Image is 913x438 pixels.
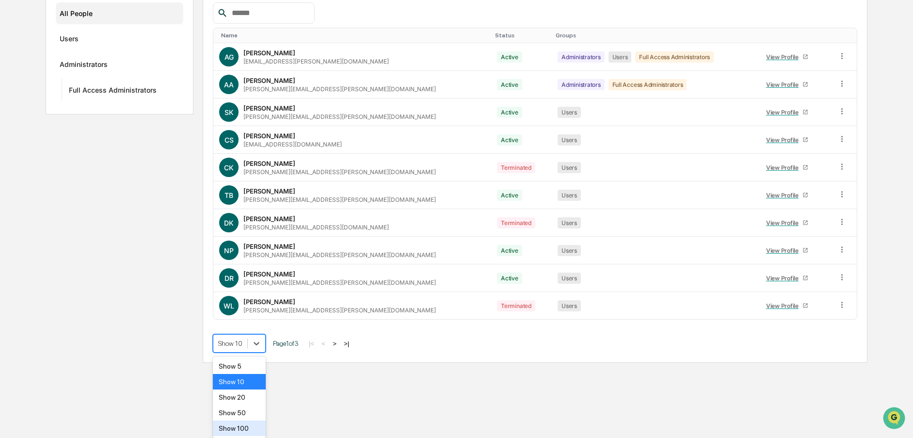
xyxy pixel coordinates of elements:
[10,20,176,36] p: How can we help?
[497,134,522,146] div: Active
[762,49,812,65] a: View Profile
[558,190,581,201] div: Users
[762,243,812,258] a: View Profile
[558,162,581,173] div: Users
[224,191,233,199] span: TB
[33,74,159,84] div: Start new chat
[558,273,581,284] div: Users
[762,160,812,175] a: View Profile
[243,168,436,176] div: [PERSON_NAME][EMAIL_ADDRESS][PERSON_NAME][DOMAIN_NAME]
[224,108,234,116] span: SK
[243,104,295,112] div: [PERSON_NAME]
[19,122,63,132] span: Preclearance
[66,118,124,136] a: 🗄️Attestations
[497,300,535,311] div: Terminated
[224,53,234,61] span: AG
[558,51,605,63] div: Administrators
[243,196,436,203] div: [PERSON_NAME][EMAIL_ADDRESS][PERSON_NAME][DOMAIN_NAME]
[558,245,581,256] div: Users
[762,132,812,147] a: View Profile
[609,51,632,63] div: Users
[19,141,61,150] span: Data Lookup
[558,79,605,90] div: Administrators
[69,86,157,97] div: Full Access Administrators
[330,340,339,348] button: >
[497,107,522,118] div: Active
[766,302,802,309] div: View Profile
[762,271,812,286] a: View Profile
[341,340,352,348] button: >|
[766,247,802,254] div: View Profile
[766,164,802,171] div: View Profile
[882,406,908,432] iframe: Open customer support
[497,190,522,201] div: Active
[497,162,535,173] div: Terminated
[243,113,436,120] div: [PERSON_NAME][EMAIL_ADDRESS][PERSON_NAME][DOMAIN_NAME]
[213,421,266,436] div: Show 100
[762,105,812,120] a: View Profile
[224,219,234,227] span: DK
[766,81,802,88] div: View Profile
[243,160,295,167] div: [PERSON_NAME]
[213,358,266,374] div: Show 5
[762,215,812,230] a: View Profile
[766,275,802,282] div: View Profile
[762,188,812,203] a: View Profile
[497,217,535,228] div: Terminated
[243,49,295,57] div: [PERSON_NAME]
[762,298,812,313] a: View Profile
[10,142,17,149] div: 🔎
[10,123,17,131] div: 🖐️
[497,79,522,90] div: Active
[213,389,266,405] div: Show 20
[319,340,328,348] button: <
[70,123,78,131] div: 🗄️
[243,224,389,231] div: [PERSON_NAME][EMAIL_ADDRESS][DOMAIN_NAME]
[243,279,436,286] div: [PERSON_NAME][EMAIL_ADDRESS][PERSON_NAME][DOMAIN_NAME]
[243,85,436,93] div: [PERSON_NAME][EMAIL_ADDRESS][PERSON_NAME][DOMAIN_NAME]
[68,164,117,172] a: Powered byPylon
[766,219,802,227] div: View Profile
[213,374,266,389] div: Show 10
[635,51,714,63] div: Full Access Administrators
[839,32,853,39] div: Toggle SortBy
[243,307,436,314] div: [PERSON_NAME][EMAIL_ADDRESS][PERSON_NAME][DOMAIN_NAME]
[224,246,234,255] span: NP
[96,164,117,172] span: Pylon
[766,136,802,144] div: View Profile
[243,251,436,259] div: [PERSON_NAME][EMAIL_ADDRESS][PERSON_NAME][DOMAIN_NAME]
[558,134,581,146] div: Users
[495,32,548,39] div: Toggle SortBy
[243,77,295,84] div: [PERSON_NAME]
[273,340,299,347] span: Page 1 of 3
[558,300,581,311] div: Users
[762,77,812,92] a: View Profile
[766,53,802,61] div: View Profile
[243,58,389,65] div: [EMAIL_ADDRESS][PERSON_NAME][DOMAIN_NAME]
[497,273,522,284] div: Active
[558,107,581,118] div: Users
[224,302,234,310] span: WL
[224,81,234,89] span: AA
[766,109,802,116] div: View Profile
[766,192,802,199] div: View Profile
[224,274,234,282] span: DR
[243,215,295,223] div: [PERSON_NAME]
[306,340,317,348] button: |<
[497,245,522,256] div: Active
[213,405,266,421] div: Show 50
[224,163,234,172] span: CK
[558,217,581,228] div: Users
[60,60,108,72] div: Administrators
[243,132,295,140] div: [PERSON_NAME]
[221,32,487,39] div: Toggle SortBy
[609,79,687,90] div: Full Access Administrators
[243,298,295,306] div: [PERSON_NAME]
[33,84,123,92] div: We're available if you need us!
[224,136,234,144] span: CS
[243,187,295,195] div: [PERSON_NAME]
[10,74,27,92] img: 1746055101610-c473b297-6a78-478c-a979-82029cc54cd1
[60,5,179,21] div: All People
